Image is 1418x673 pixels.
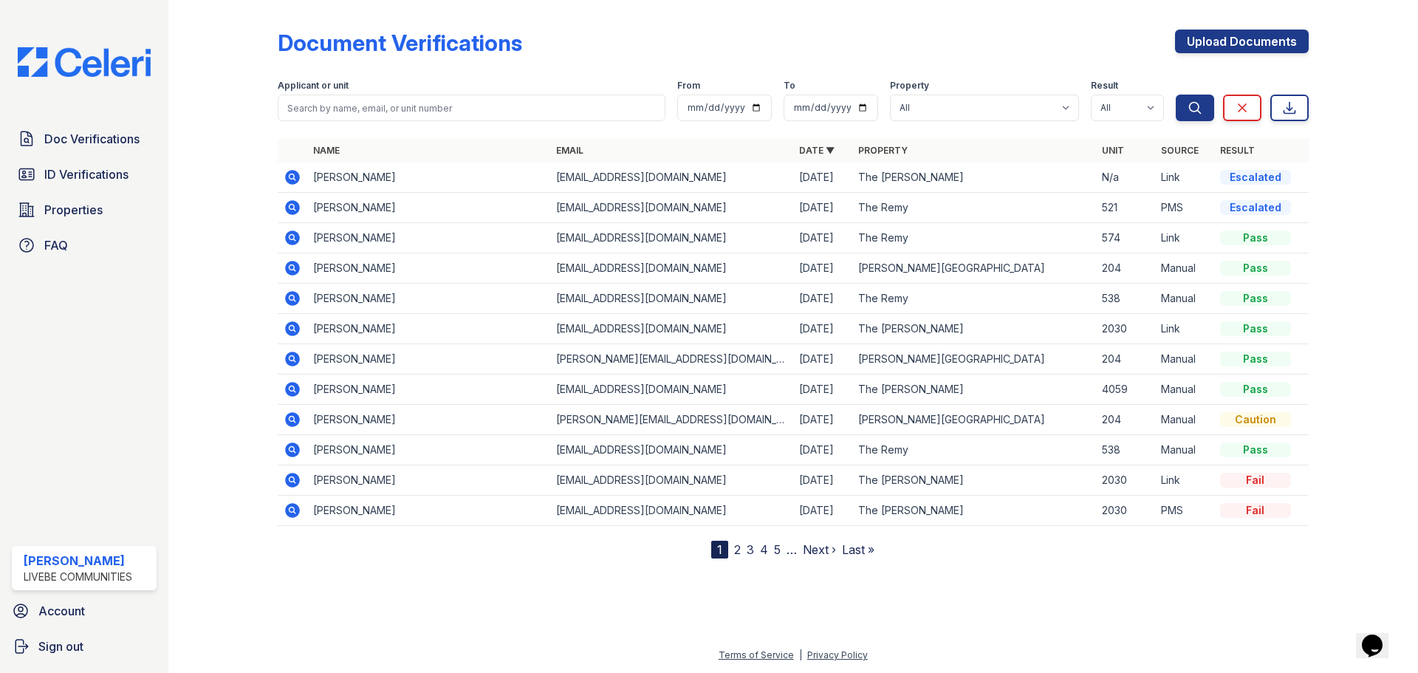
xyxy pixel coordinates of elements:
[6,632,162,661] a: Sign out
[842,542,874,557] a: Last »
[803,542,836,557] a: Next ›
[550,284,793,314] td: [EMAIL_ADDRESS][DOMAIN_NAME]
[793,375,852,405] td: [DATE]
[307,435,550,465] td: [PERSON_NAME]
[307,284,550,314] td: [PERSON_NAME]
[1096,375,1155,405] td: 4059
[307,344,550,375] td: [PERSON_NAME]
[1220,473,1291,488] div: Fail
[1155,314,1214,344] td: Link
[1155,223,1214,253] td: Link
[1096,193,1155,223] td: 521
[307,496,550,526] td: [PERSON_NAME]
[1356,614,1403,658] iframe: chat widget
[852,163,1095,193] td: The [PERSON_NAME]
[852,375,1095,405] td: The [PERSON_NAME]
[1155,496,1214,526] td: PMS
[307,314,550,344] td: [PERSON_NAME]
[550,163,793,193] td: [EMAIL_ADDRESS][DOMAIN_NAME]
[734,542,741,557] a: 2
[12,195,157,225] a: Properties
[1096,344,1155,375] td: 204
[799,145,835,156] a: Date ▼
[1155,344,1214,375] td: Manual
[307,375,550,405] td: [PERSON_NAME]
[1096,163,1155,193] td: N/a
[38,638,83,655] span: Sign out
[793,435,852,465] td: [DATE]
[774,542,781,557] a: 5
[852,193,1095,223] td: The Remy
[858,145,908,156] a: Property
[793,405,852,435] td: [DATE]
[1220,291,1291,306] div: Pass
[24,552,132,570] div: [PERSON_NAME]
[1096,314,1155,344] td: 2030
[307,465,550,496] td: [PERSON_NAME]
[550,223,793,253] td: [EMAIL_ADDRESS][DOMAIN_NAME]
[1096,223,1155,253] td: 574
[787,541,797,558] span: …
[1155,284,1214,314] td: Manual
[550,465,793,496] td: [EMAIL_ADDRESS][DOMAIN_NAME]
[278,95,665,121] input: Search by name, email, or unit number
[793,496,852,526] td: [DATE]
[1091,80,1118,92] label: Result
[1096,496,1155,526] td: 2030
[799,649,802,660] div: |
[1096,253,1155,284] td: 204
[550,496,793,526] td: [EMAIL_ADDRESS][DOMAIN_NAME]
[1155,435,1214,465] td: Manual
[12,230,157,260] a: FAQ
[890,80,929,92] label: Property
[307,223,550,253] td: [PERSON_NAME]
[719,649,794,660] a: Terms of Service
[852,284,1095,314] td: The Remy
[852,496,1095,526] td: The [PERSON_NAME]
[852,253,1095,284] td: [PERSON_NAME][GEOGRAPHIC_DATA]
[793,284,852,314] td: [DATE]
[550,435,793,465] td: [EMAIL_ADDRESS][DOMAIN_NAME]
[24,570,132,584] div: LiveBe Communities
[44,201,103,219] span: Properties
[44,130,140,148] span: Doc Verifications
[550,344,793,375] td: [PERSON_NAME][EMAIL_ADDRESS][DOMAIN_NAME]
[1220,503,1291,518] div: Fail
[852,405,1095,435] td: [PERSON_NAME][GEOGRAPHIC_DATA]
[278,80,349,92] label: Applicant or unit
[12,124,157,154] a: Doc Verifications
[1096,435,1155,465] td: 538
[550,253,793,284] td: [EMAIL_ADDRESS][DOMAIN_NAME]
[1220,352,1291,366] div: Pass
[1161,145,1199,156] a: Source
[1155,253,1214,284] td: Manual
[784,80,795,92] label: To
[711,541,728,558] div: 1
[38,602,85,620] span: Account
[307,193,550,223] td: [PERSON_NAME]
[793,193,852,223] td: [DATE]
[44,165,129,183] span: ID Verifications
[1220,382,1291,397] div: Pass
[852,223,1095,253] td: The Remy
[44,236,68,254] span: FAQ
[278,30,522,56] div: Document Verifications
[6,47,162,77] img: CE_Logo_Blue-a8612792a0a2168367f1c8372b55b34899dd931a85d93a1a3d3e32e68fde9ad4.png
[807,649,868,660] a: Privacy Policy
[1096,284,1155,314] td: 538
[793,314,852,344] td: [DATE]
[307,253,550,284] td: [PERSON_NAME]
[307,405,550,435] td: [PERSON_NAME]
[1220,443,1291,457] div: Pass
[793,223,852,253] td: [DATE]
[793,163,852,193] td: [DATE]
[550,193,793,223] td: [EMAIL_ADDRESS][DOMAIN_NAME]
[1155,375,1214,405] td: Manual
[677,80,700,92] label: From
[1102,145,1124,156] a: Unit
[1220,412,1291,427] div: Caution
[1155,163,1214,193] td: Link
[12,160,157,189] a: ID Verifications
[307,163,550,193] td: [PERSON_NAME]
